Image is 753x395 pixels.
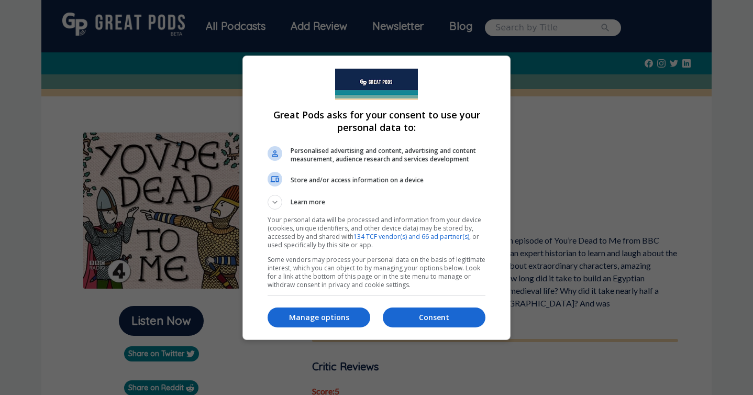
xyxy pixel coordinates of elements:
p: Consent [383,312,485,323]
h1: Great Pods asks for your consent to use your personal data to: [268,108,485,134]
p: Your personal data will be processed and information from your device (cookies, unique identifier... [268,216,485,249]
div: Great Pods asks for your consent to use your personal data to: [242,56,511,340]
span: Learn more [291,197,325,210]
a: 134 TCF vendor(s) and 66 ad partner(s) [353,232,469,241]
span: Personalised advertising and content, advertising and content measurement, audience research and ... [291,147,485,163]
p: Manage options [268,312,370,323]
button: Manage options [268,308,370,327]
button: Learn more [268,195,485,210]
span: Store and/or access information on a device [291,176,485,184]
img: Welcome to Great Pods [335,69,418,100]
p: Some vendors may process your personal data on the basis of legitimate interest, which you can ob... [268,256,485,289]
button: Consent [383,308,485,327]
